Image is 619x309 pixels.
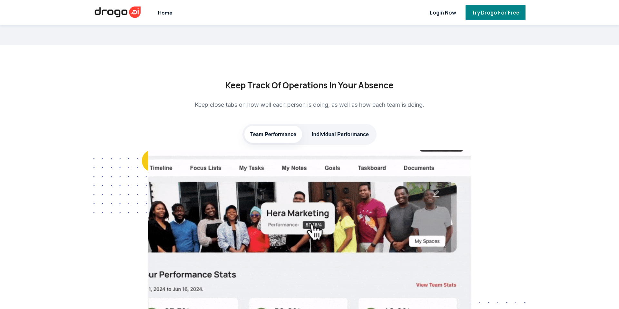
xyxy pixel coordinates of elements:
span: Try Drogo For Free [470,9,521,16]
li: Individual Performance [306,126,375,143]
p: Keep close tabs on how well each person is doing, as well as how each team is doing. [155,98,464,111]
button: Try Drogo For Free [466,5,526,20]
h2: Keep Track Of Operations In Your Absence [155,77,464,93]
a: Home [156,6,174,20]
span: Login Now [428,9,457,16]
button: lock iconLogin Now [420,5,457,20]
img: Drogo [93,5,142,19]
li: Team Performance [244,126,302,143]
img: lock icon [420,9,425,16]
